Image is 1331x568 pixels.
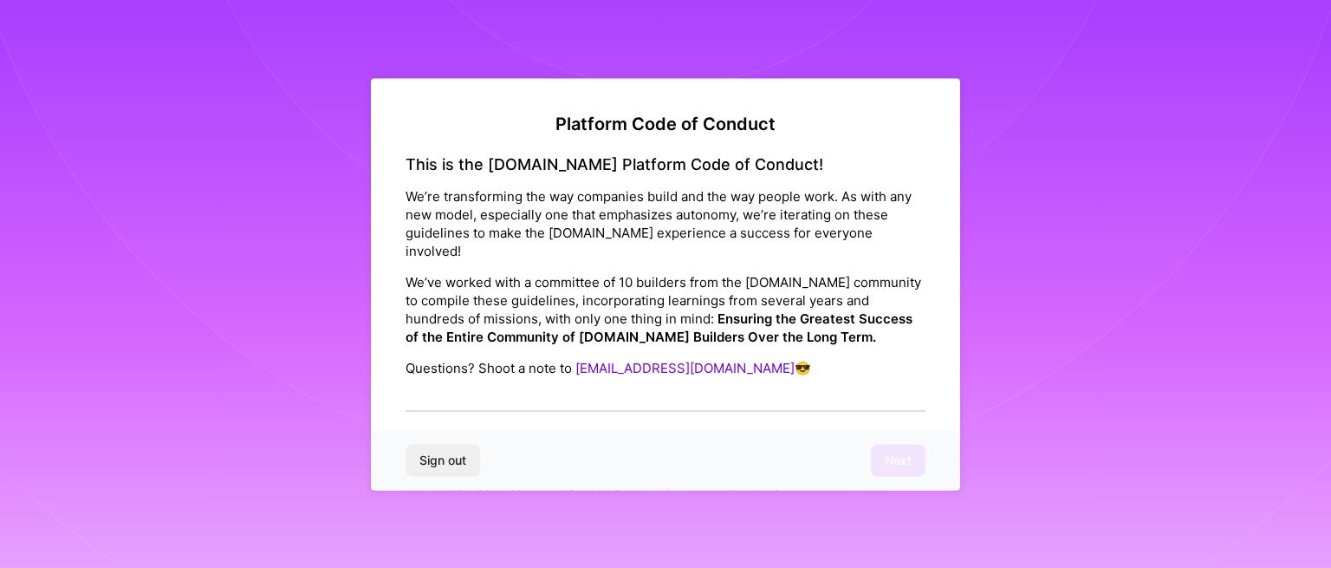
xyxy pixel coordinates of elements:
[406,273,925,346] p: We’ve worked with a committee of 10 builders from the [DOMAIN_NAME] community to compile these gu...
[419,452,466,469] span: Sign out
[406,359,925,377] p: Questions? Shoot a note to 😎
[406,187,925,260] p: We’re transforming the way companies build and the way people work. As with any new model, especi...
[406,154,925,173] h4: This is the [DOMAIN_NAME] Platform Code of Conduct!
[406,445,480,476] button: Sign out
[406,310,912,345] strong: Ensuring the Greatest Success of the Entire Community of [DOMAIN_NAME] Builders Over the Long Term.
[406,113,925,134] h2: Platform Code of Conduct
[575,360,795,376] a: [EMAIL_ADDRESS][DOMAIN_NAME]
